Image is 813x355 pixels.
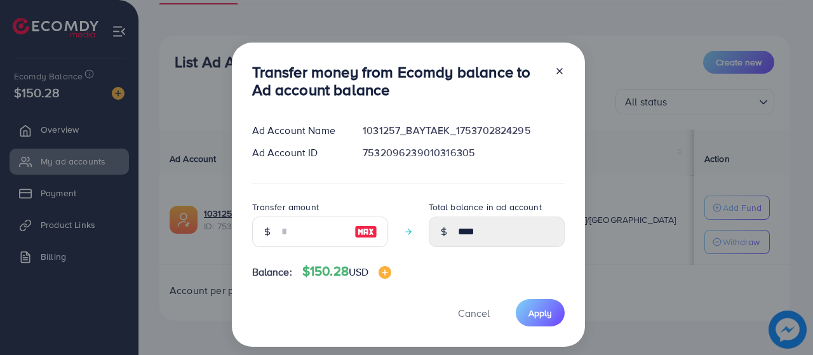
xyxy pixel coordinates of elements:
h3: Transfer money from Ecomdy balance to Ad account balance [252,63,544,100]
div: Ad Account Name [242,123,353,138]
label: Transfer amount [252,201,319,213]
span: Cancel [458,306,490,320]
h4: $150.28 [302,264,392,279]
label: Total balance in ad account [429,201,542,213]
img: image [354,224,377,239]
div: Ad Account ID [242,145,353,160]
div: 1031257_BAYTAEK_1753702824295 [353,123,574,138]
span: Balance: [252,265,292,279]
img: image [379,266,391,279]
button: Apply [516,299,565,326]
span: Apply [528,307,552,319]
div: 7532096239010316305 [353,145,574,160]
span: USD [349,265,368,279]
button: Cancel [442,299,506,326]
